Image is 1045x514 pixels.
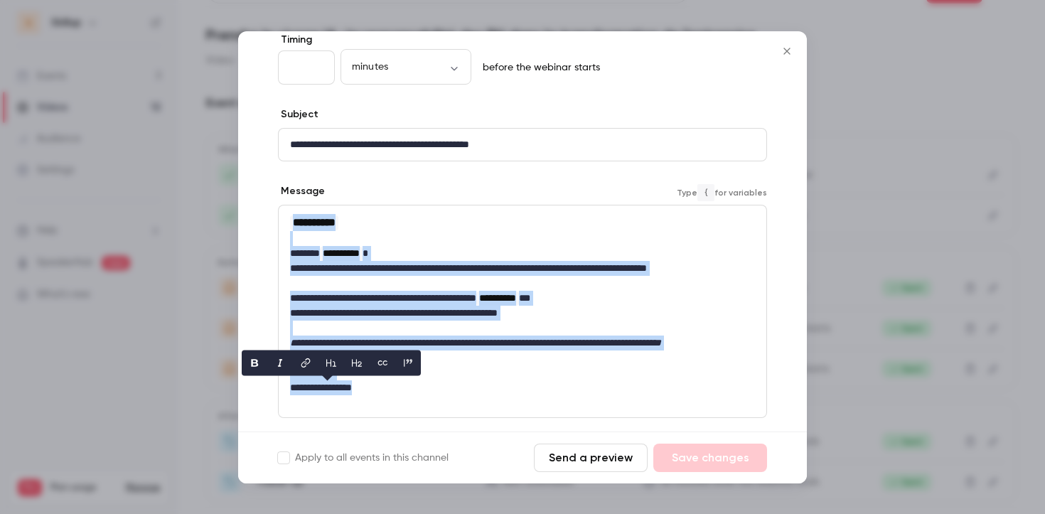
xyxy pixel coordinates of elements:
[278,451,449,465] label: Apply to all events in this channel
[278,107,318,122] label: Subject
[278,33,767,47] label: Timing
[697,184,714,201] code: {
[243,351,266,374] button: bold
[773,37,801,65] button: Close
[294,351,317,374] button: link
[397,351,419,374] button: blockquote
[279,205,766,404] div: editor
[341,60,471,74] div: minutes
[269,351,291,374] button: italic
[279,129,766,161] div: editor
[677,184,767,201] span: Type for variables
[477,60,600,75] p: before the webinar starts
[278,184,325,198] label: Message
[534,444,648,472] button: Send a preview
